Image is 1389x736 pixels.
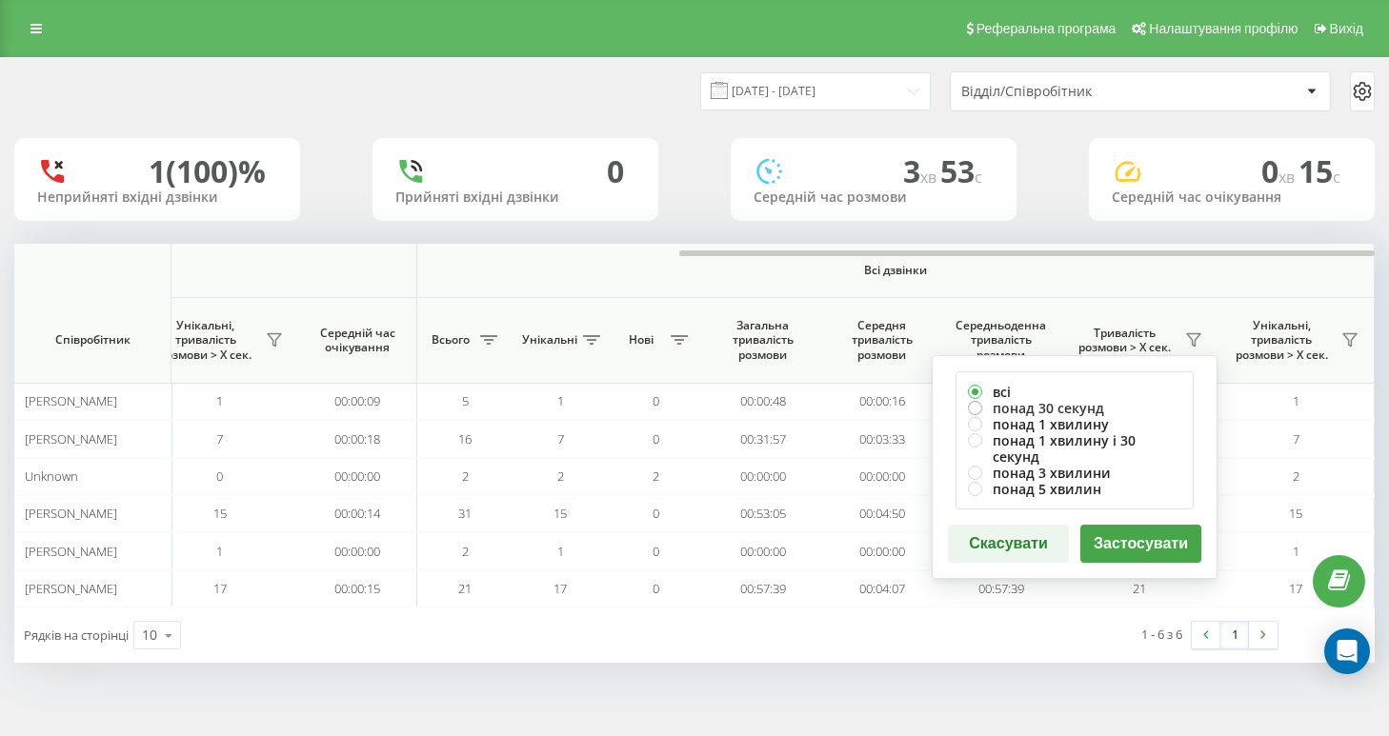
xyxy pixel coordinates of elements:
[30,332,154,348] span: Співробітник
[703,495,822,532] td: 00:53:05
[37,189,277,206] div: Неприйняті вхідні дзвінки
[607,153,624,189] div: 0
[427,332,474,348] span: Всього
[25,580,117,597] span: [PERSON_NAME]
[557,430,564,448] span: 7
[554,580,567,597] span: 17
[149,153,266,189] div: 1 (100)%
[968,481,1181,497] label: понад 5 хвилин
[458,505,472,522] span: 31
[703,532,822,569] td: 00:00:00
[522,332,577,348] span: Унікальні
[151,318,260,363] span: Унікальні, тривалість розмови > Х сек.
[653,430,659,448] span: 0
[968,384,1181,400] label: всі
[1278,167,1298,188] span: хв
[25,392,117,409] span: [PERSON_NAME]
[941,570,1060,607] td: 00:57:39
[462,543,469,560] span: 2
[1293,467,1299,485] span: 2
[216,430,223,448] span: 7
[976,21,1117,36] span: Реферальна програма
[1220,622,1249,648] a: 1
[653,580,659,597] span: 0
[25,505,117,522] span: [PERSON_NAME]
[213,580,227,597] span: 17
[1330,21,1363,36] span: Вихід
[1293,430,1299,448] span: 7
[968,432,1181,465] label: понад 1 хвилину і 30 секунд
[298,570,417,607] td: 00:00:15
[653,392,659,409] span: 0
[1293,543,1299,560] span: 1
[557,543,564,560] span: 1
[703,570,822,607] td: 00:57:39
[617,332,665,348] span: Нові
[836,318,927,363] span: Середня тривалість розмови
[458,580,472,597] span: 21
[1149,21,1298,36] span: Налаштування профілю
[1080,525,1201,563] button: Застосувати
[822,383,941,420] td: 00:00:16
[940,150,982,191] span: 53
[822,495,941,532] td: 00:04:50
[822,532,941,569] td: 00:00:00
[213,505,227,522] span: 15
[968,465,1181,481] label: понад 3 хвилини
[298,420,417,457] td: 00:00:18
[754,189,994,206] div: Середній час розмови
[142,626,157,645] div: 10
[920,167,940,188] span: хв
[462,392,469,409] span: 5
[653,543,659,560] span: 0
[703,458,822,495] td: 00:00:00
[1324,628,1370,674] div: Open Intercom Messenger
[717,318,808,363] span: Загальна тривалість розмови
[25,543,117,560] span: [PERSON_NAME]
[968,416,1181,432] label: понад 1 хвилину
[298,458,417,495] td: 00:00:00
[24,627,129,644] span: Рядків на сторінці
[1070,326,1179,355] span: Тривалість розмови > Х сек.
[216,543,223,560] span: 1
[462,467,469,485] span: 2
[1112,189,1352,206] div: Середній час очікування
[298,532,417,569] td: 00:00:00
[822,570,941,607] td: 00:04:07
[1289,505,1302,522] span: 15
[956,318,1046,363] span: Середньоденна тривалість розмови
[1293,392,1299,409] span: 1
[395,189,635,206] div: Прийняті вхідні дзвінки
[822,420,941,457] td: 00:03:33
[1261,150,1298,191] span: 0
[948,525,1069,563] button: Скасувати
[1289,580,1302,597] span: 17
[703,383,822,420] td: 00:00:48
[1333,167,1340,188] span: c
[822,458,941,495] td: 00:00:00
[557,392,564,409] span: 1
[653,467,659,485] span: 2
[961,84,1189,100] div: Відділ/Співробітник
[312,326,402,355] span: Середній час очікування
[216,467,223,485] span: 0
[1298,150,1340,191] span: 15
[25,467,78,485] span: Unknown
[653,505,659,522] span: 0
[1141,625,1182,644] div: 1 - 6 з 6
[25,430,117,448] span: [PERSON_NAME]
[298,495,417,532] td: 00:00:14
[557,467,564,485] span: 2
[1133,580,1146,597] span: 21
[703,420,822,457] td: 00:31:57
[903,150,940,191] span: 3
[473,263,1318,278] span: Всі дзвінки
[458,430,472,448] span: 16
[975,167,982,188] span: c
[298,383,417,420] td: 00:00:09
[216,392,223,409] span: 1
[968,400,1181,416] label: понад 30 секунд
[554,505,567,522] span: 15
[1227,318,1336,363] span: Унікальні, тривалість розмови > Х сек.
